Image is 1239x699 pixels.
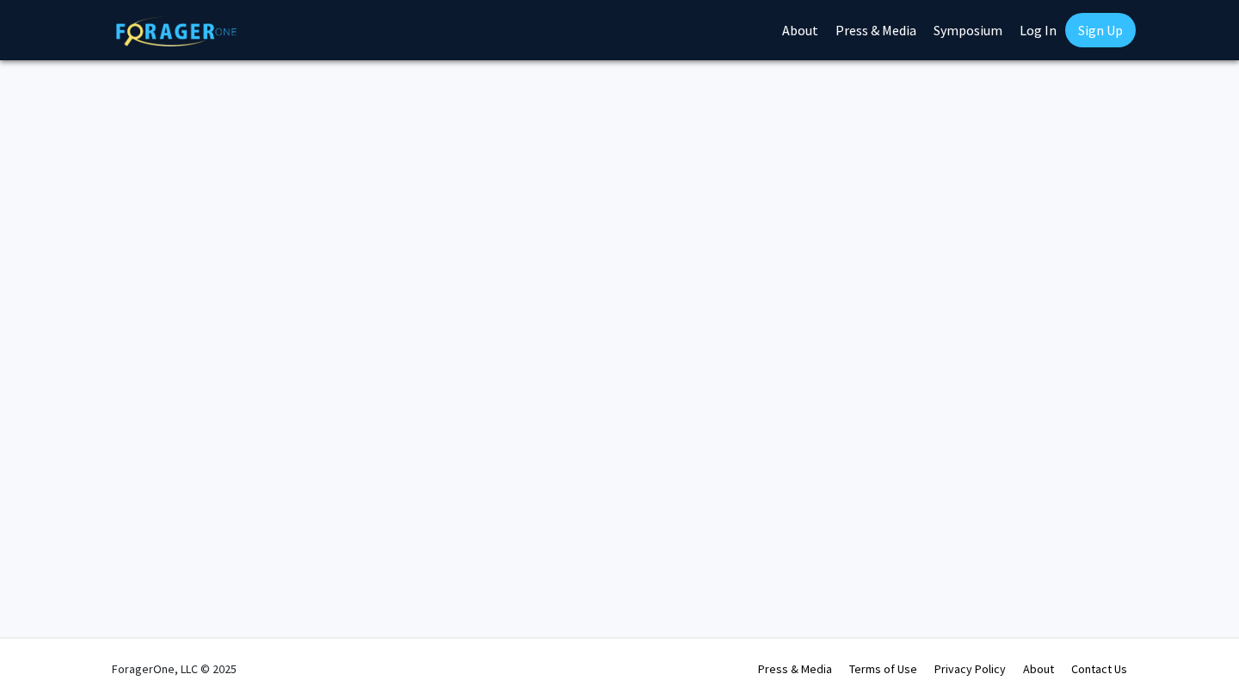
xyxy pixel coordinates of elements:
a: Terms of Use [849,661,917,677]
a: Privacy Policy [934,661,1006,677]
a: Contact Us [1071,661,1127,677]
a: Press & Media [758,661,832,677]
a: Sign Up [1065,13,1136,47]
a: About [1023,661,1054,677]
div: ForagerOne, LLC © 2025 [112,639,237,699]
img: ForagerOne Logo [116,16,237,46]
